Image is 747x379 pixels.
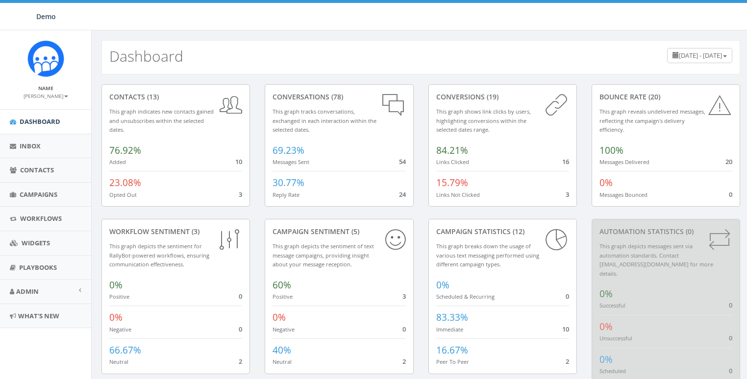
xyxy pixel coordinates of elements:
[599,144,623,157] span: 100%
[24,91,68,100] a: [PERSON_NAME]
[599,191,647,198] small: Messages Bounced
[109,92,242,102] div: contacts
[485,92,498,101] span: (19)
[329,92,343,101] span: (78)
[729,366,732,375] span: 0
[18,311,59,320] span: What's New
[109,326,131,333] small: Negative
[399,190,406,199] span: 24
[235,157,242,166] span: 10
[436,176,468,189] span: 15.79%
[599,227,732,237] div: Automation Statistics
[190,227,199,236] span: (3)
[599,242,713,277] small: This graph depicts messages sent via automation standards. Contact [EMAIL_ADDRESS][DOMAIN_NAME] f...
[729,190,732,199] span: 0
[109,144,141,157] span: 76.92%
[599,108,705,133] small: This graph reveals undelivered messages, reflecting the campaign's delivery efficiency.
[599,367,626,375] small: Scheduled
[273,326,295,333] small: Negative
[599,158,649,166] small: Messages Delivered
[436,293,495,300] small: Scheduled & Recurring
[273,279,291,291] span: 60%
[402,357,406,366] span: 2
[273,176,304,189] span: 30.77%
[109,293,129,300] small: Positive
[273,358,292,365] small: Neutral
[599,353,613,366] span: 0%
[436,311,468,324] span: 83.33%
[109,48,183,64] h2: Dashboard
[436,227,569,237] div: Campaign Statistics
[436,326,463,333] small: Immediate
[109,176,141,189] span: 23.08%
[436,344,468,356] span: 16.67%
[436,358,469,365] small: Peer To Peer
[436,279,449,291] span: 0%
[599,320,613,333] span: 0%
[20,166,54,174] span: Contacts
[599,334,632,342] small: Unsuccessful
[599,287,613,300] span: 0%
[436,144,468,157] span: 84.21%
[109,191,137,198] small: Opted Out
[109,242,209,268] small: This graph depicts the sentiment for RallyBot-powered workflows, ensuring communication effective...
[436,92,569,102] div: conversions
[399,157,406,166] span: 54
[109,279,123,291] span: 0%
[20,190,57,199] span: Campaigns
[36,12,56,21] span: Demo
[109,344,141,356] span: 66.67%
[684,227,694,236] span: (0)
[273,311,286,324] span: 0%
[273,242,374,268] small: This graph depicts the sentiment of text message campaigns, providing insight about your message ...
[647,92,660,101] span: (20)
[109,358,128,365] small: Neutral
[436,158,469,166] small: Links Clicked
[273,108,376,133] small: This graph tracks conversations, exchanged in each interaction within the selected dates.
[19,263,57,272] span: Playbooks
[145,92,159,101] span: (13)
[109,311,123,324] span: 0%
[566,292,569,301] span: 0
[109,227,242,237] div: Workflow Sentiment
[679,51,722,60] span: [DATE] - [DATE]
[273,144,304,157] span: 69.23%
[20,214,62,223] span: Workflows
[109,108,214,133] small: This graph indicates new contacts gained and unsubscribes within the selected dates.
[599,176,613,189] span: 0%
[599,92,732,102] div: Bounce Rate
[436,191,480,198] small: Links Not Clicked
[38,85,53,92] small: Name
[27,40,64,77] img: Icon_1.png
[599,302,625,309] small: Successful
[725,157,732,166] span: 20
[273,158,309,166] small: Messages Sent
[436,108,531,133] small: This graph shows link clicks by users, highlighting conversions within the selected dates range.
[239,292,242,301] span: 0
[511,227,524,236] span: (12)
[273,227,405,237] div: Campaign Sentiment
[22,238,50,247] span: Widgets
[729,301,732,309] span: 0
[436,242,539,268] small: This graph breaks down the usage of various text messaging performed using different campaign types.
[20,117,60,126] span: Dashboard
[24,93,68,99] small: [PERSON_NAME]
[273,191,299,198] small: Reply Rate
[239,190,242,199] span: 3
[273,344,291,356] span: 40%
[562,325,569,333] span: 10
[402,325,406,333] span: 0
[16,287,39,296] span: Admin
[349,227,359,236] span: (5)
[239,325,242,333] span: 0
[20,142,41,150] span: Inbox
[239,357,242,366] span: 2
[273,293,293,300] small: Positive
[566,190,569,199] span: 3
[273,92,405,102] div: conversations
[109,158,126,166] small: Added
[402,292,406,301] span: 3
[562,157,569,166] span: 16
[729,333,732,342] span: 0
[566,357,569,366] span: 2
